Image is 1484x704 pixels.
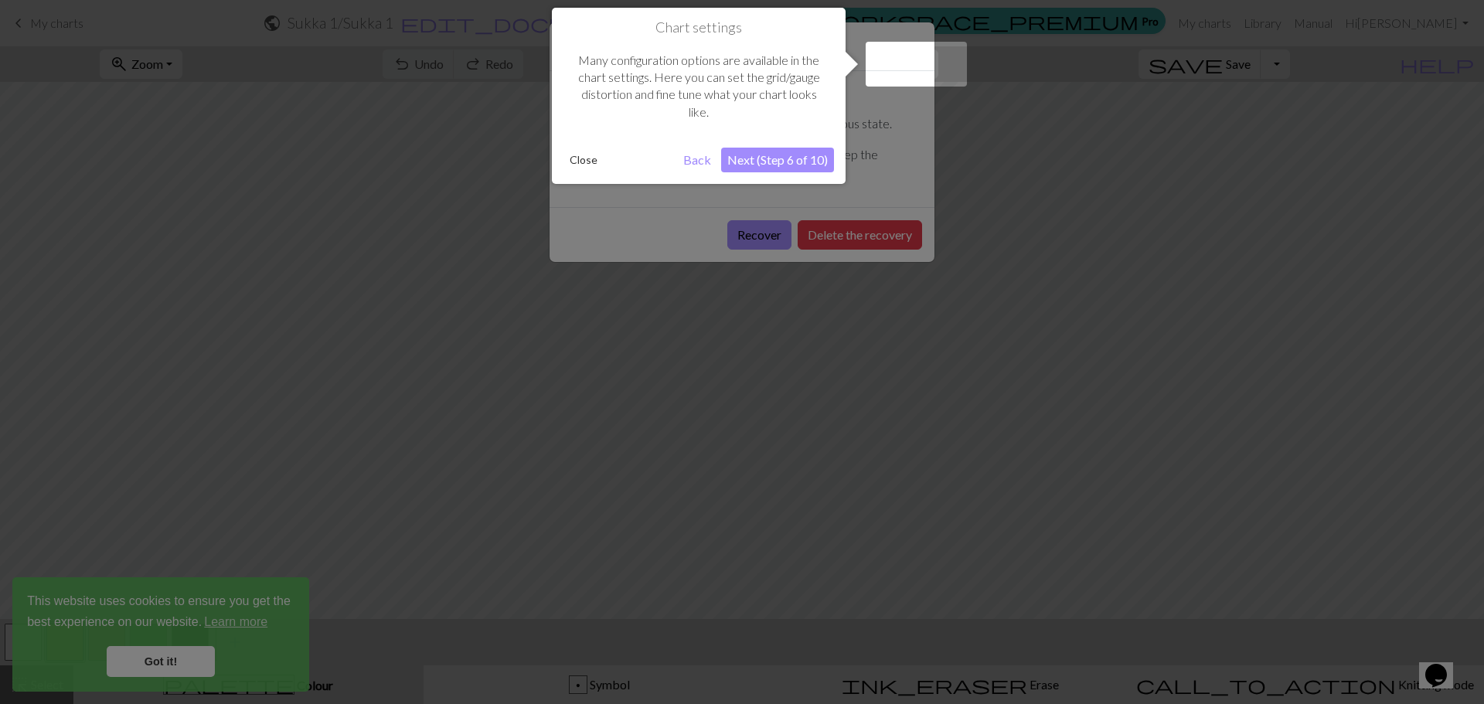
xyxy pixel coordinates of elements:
h1: Chart settings [563,19,834,36]
button: Next (Step 6 of 10) [721,148,834,172]
div: Many configuration options are available in the chart settings. Here you can set the grid/gauge d... [563,36,834,137]
button: Back [677,148,717,172]
button: Close [563,148,604,172]
div: Chart settings [552,8,846,184]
